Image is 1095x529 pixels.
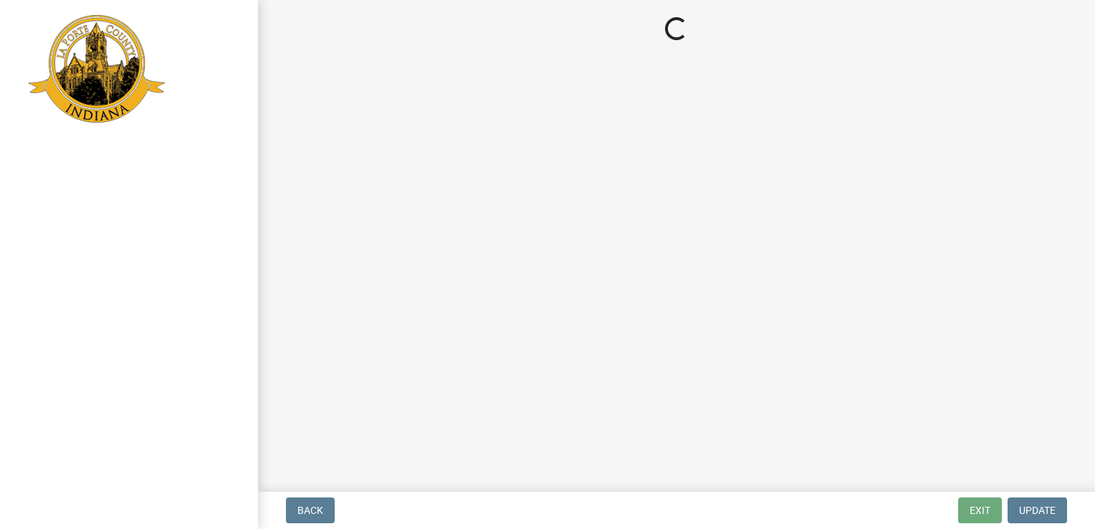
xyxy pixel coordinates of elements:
[1008,497,1067,523] button: Update
[1019,505,1056,516] span: Update
[286,497,335,523] button: Back
[297,505,323,516] span: Back
[29,15,165,123] img: La Porte County, Indiana
[958,497,1002,523] button: Exit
